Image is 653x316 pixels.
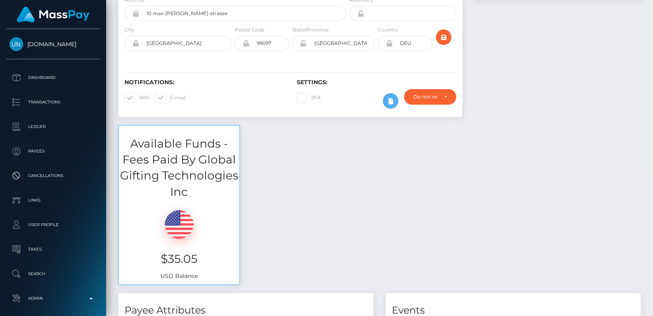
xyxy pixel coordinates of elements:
a: Search [6,264,100,284]
p: Payees [9,145,97,157]
a: Links [6,190,100,211]
p: User Profile [9,219,97,231]
h6: Notifications: [124,79,284,86]
label: Postal Code [235,26,264,34]
a: Transactions [6,92,100,112]
label: 2FA [297,92,321,103]
a: Admin [6,288,100,309]
p: Admin [9,292,97,305]
label: SMS [124,92,149,103]
span: [DOMAIN_NAME] [6,40,100,48]
p: Ledger [9,121,97,133]
p: Search [9,268,97,280]
p: Taxes [9,243,97,255]
a: Taxes [6,239,100,260]
a: Ledger [6,117,100,137]
h3: $35.05 [125,251,233,267]
p: Cancellations [9,170,97,182]
img: USD.png [165,210,193,239]
label: Country [378,26,398,34]
label: City [124,26,134,34]
div: Do not require [413,94,438,100]
a: Payees [6,141,100,161]
label: State/Province [292,26,329,34]
a: Dashboard [6,67,100,88]
button: Do not require [404,89,456,105]
div: USD Balance [119,200,240,285]
p: Transactions [9,96,97,108]
p: Links [9,194,97,206]
a: Cancellations [6,166,100,186]
img: MassPay Logo [17,7,89,22]
h6: Settings: [297,79,457,86]
h3: Available Funds - Fees Paid By Global Gifting Technologies Inc [119,136,240,200]
img: Unlockt.me [9,37,23,51]
a: User Profile [6,215,100,235]
p: Dashboard [9,72,97,84]
label: E-mail [155,92,186,103]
